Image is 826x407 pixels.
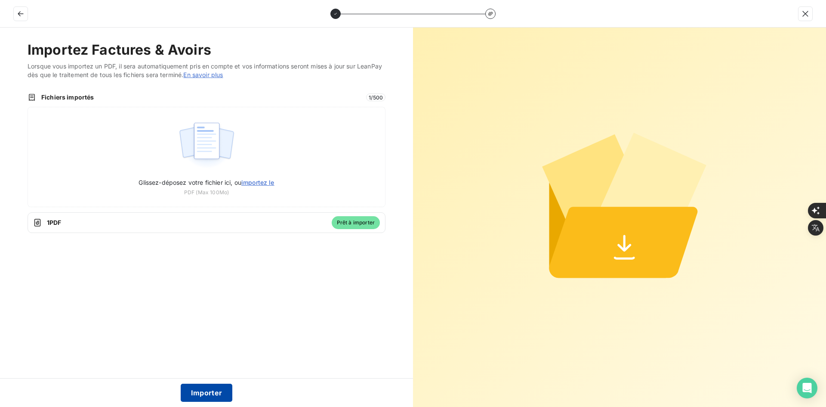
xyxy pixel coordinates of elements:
[332,216,380,229] span: Prêt à importer
[178,118,235,173] img: illustration
[181,384,233,402] button: Importer
[183,71,223,78] a: En savoir plus
[366,93,385,101] span: 1 / 500
[47,218,327,227] span: 1 PDF
[797,378,817,398] div: Open Intercom Messenger
[241,179,274,186] span: importez le
[41,93,361,102] span: Fichiers importés
[139,179,274,186] span: Glissez-déposez votre fichier ici, ou
[28,62,385,79] span: Lorsque vous importez un PDF, il sera automatiquement pris en compte et vos informations seront m...
[184,189,229,196] span: PDF (Max 100Mo)
[28,41,385,59] h2: Importez Factures & Avoirs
